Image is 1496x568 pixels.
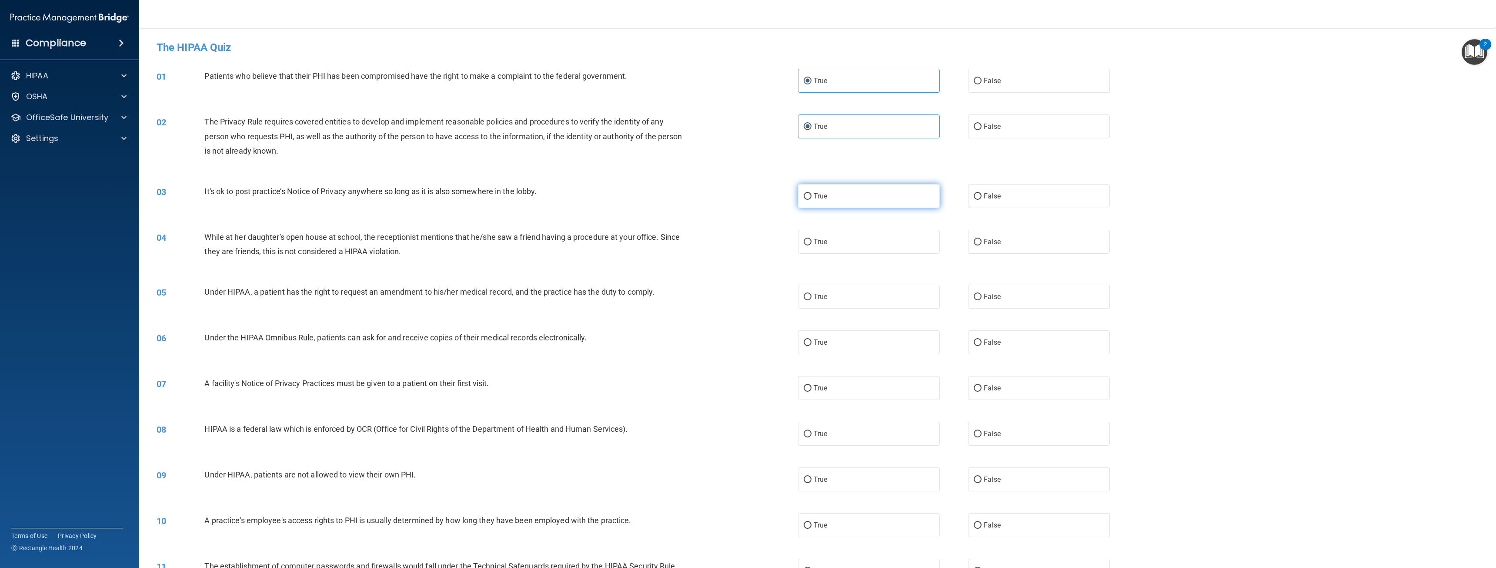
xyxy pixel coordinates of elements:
[10,9,129,27] img: PMB logo
[204,187,537,196] span: It's ok to post practice’s Notice of Privacy anywhere so long as it is also somewhere in the lobby.
[804,78,811,84] input: True
[814,430,827,438] span: True
[204,424,628,434] span: HIPAA is a federal law which is enforced by OCR (Office for Civil Rights of the Department of Hea...
[157,424,166,435] span: 08
[984,521,1001,529] span: False
[26,112,108,123] p: OfficeSafe University
[814,77,827,85] span: True
[1346,506,1486,541] iframe: Drift Widget Chat Controller
[984,384,1001,392] span: False
[204,516,631,525] span: A practice's employee's access rights to PHI is usually determined by how long they have been emp...
[10,91,127,102] a: OSHA
[204,287,654,296] span: Under HIPAA, a patient has the right to request an amendment to his/her medical record, and the p...
[814,192,827,200] span: True
[804,239,811,245] input: True
[814,384,827,392] span: True
[974,78,982,84] input: False
[804,522,811,529] input: True
[204,333,587,342] span: Under the HIPAA Omnibus Rule, patients can ask for and receive copies of their medical records el...
[804,431,811,437] input: True
[10,133,127,144] a: Settings
[10,71,127,81] a: HIPAA
[984,475,1001,484] span: False
[11,531,47,540] a: Terms of Use
[11,544,83,552] span: Ⓒ Rectangle Health 2024
[984,292,1001,301] span: False
[157,187,166,197] span: 03
[974,431,982,437] input: False
[984,77,1001,85] span: False
[157,232,166,243] span: 04
[157,516,166,526] span: 10
[974,339,982,346] input: False
[974,294,982,300] input: False
[974,193,982,200] input: False
[10,112,127,123] a: OfficeSafe University
[204,470,416,479] span: Under HIPAA, patients are not allowed to view their own PHI.
[984,122,1001,131] span: False
[974,522,982,529] input: False
[804,385,811,392] input: True
[157,379,166,389] span: 07
[204,71,627,81] span: Patients who believe that their PHI has been compromised have the right to make a complaint to th...
[26,71,48,81] p: HIPAA
[157,117,166,128] span: 02
[814,475,827,484] span: True
[157,333,166,343] span: 06
[804,339,811,346] input: True
[26,37,86,49] h4: Compliance
[984,192,1001,200] span: False
[804,294,811,300] input: True
[26,133,58,144] p: Settings
[814,292,827,301] span: True
[157,470,166,481] span: 09
[974,239,982,245] input: False
[157,287,166,298] span: 05
[814,338,827,346] span: True
[974,385,982,392] input: False
[157,42,1479,53] h4: The HIPAA Quiz
[157,71,166,82] span: 01
[974,477,982,483] input: False
[814,521,827,529] span: True
[58,531,97,540] a: Privacy Policy
[26,91,48,102] p: OSHA
[1462,39,1487,65] button: Open Resource Center, 2 new notifications
[804,193,811,200] input: True
[984,338,1001,346] span: False
[204,379,489,388] span: A facility's Notice of Privacy Practices must be given to a patient on their first visit.
[204,232,680,256] span: While at her daughter's open house at school, the receptionist mentions that he/she saw a friend ...
[984,238,1001,246] span: False
[1484,44,1487,56] div: 2
[804,124,811,130] input: True
[974,124,982,130] input: False
[204,117,682,155] span: The Privacy Rule requires covered entities to develop and implement reasonable policies and proce...
[814,238,827,246] span: True
[814,122,827,131] span: True
[984,430,1001,438] span: False
[804,477,811,483] input: True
